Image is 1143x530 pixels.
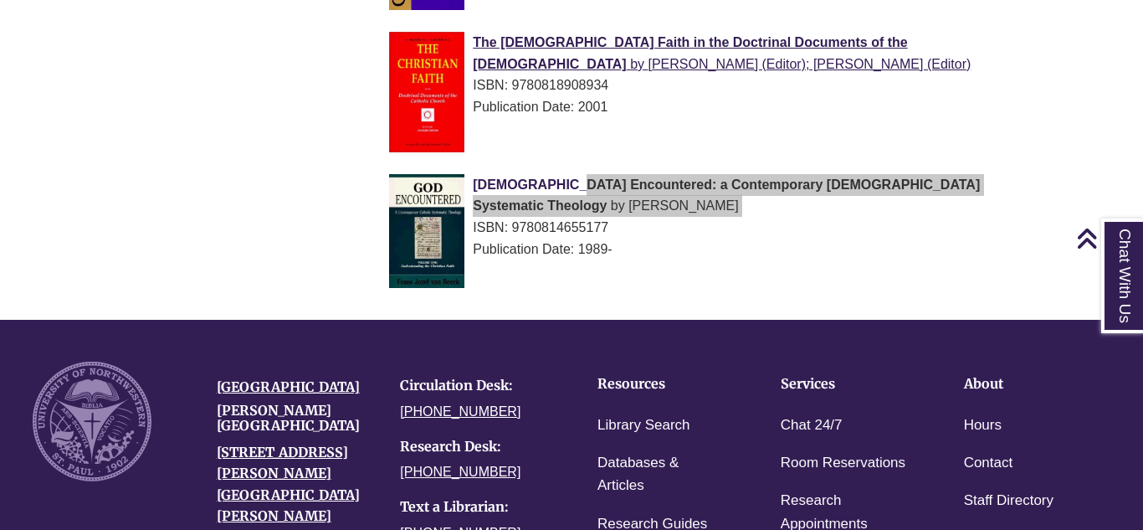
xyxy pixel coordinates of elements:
a: Contact [964,451,1013,476]
a: Staff Directory [964,489,1053,513]
span: [PERSON_NAME] (Editor); [PERSON_NAME] (Editor) [648,57,971,71]
h4: Services [781,377,912,392]
a: [GEOGRAPHIC_DATA] [217,378,360,395]
h4: Research Desk: [400,440,559,455]
a: [STREET_ADDRESS][PERSON_NAME][GEOGRAPHIC_DATA][PERSON_NAME] [217,444,360,525]
a: [PHONE_NUMBER] [400,404,520,419]
a: Databases & Articles [597,451,729,498]
h4: About [964,377,1095,392]
a: Back to Top [1076,227,1139,250]
div: ISBN: 9780818908934 [389,75,1015,96]
span: by [611,198,625,213]
a: The [DEMOGRAPHIC_DATA] Faith in the Doctrinal Documents of the [DEMOGRAPHIC_DATA] by [PERSON_NAME... [473,35,971,71]
a: Hours [964,414,1002,438]
span: The [DEMOGRAPHIC_DATA] Faith in the Doctrinal Documents of the [DEMOGRAPHIC_DATA] [473,35,907,71]
a: [PHONE_NUMBER] [400,465,520,479]
span: [DEMOGRAPHIC_DATA] Encountered: a Contemporary [DEMOGRAPHIC_DATA] Systematic Theology [473,178,980,214]
div: Publication Date: 1989- [389,239,1015,260]
h4: [PERSON_NAME][GEOGRAPHIC_DATA] [217,404,376,433]
a: [DEMOGRAPHIC_DATA] Encountered: a Contemporary [DEMOGRAPHIC_DATA] Systematic Theology by [PERSON_... [473,178,980,214]
div: Publication Date: 2001 [389,96,1015,118]
h4: Resources [597,377,729,392]
div: ISBN: 9780814655177 [389,217,1015,239]
a: Room Reservations [781,451,905,476]
span: [PERSON_NAME] [628,198,739,213]
a: Chat 24/7 [781,414,843,438]
img: UNW seal [33,362,151,481]
a: Library Search [597,414,690,438]
h4: Text a Librarian: [400,500,559,515]
h4: Circulation Desk: [400,378,559,394]
span: by [630,57,644,71]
